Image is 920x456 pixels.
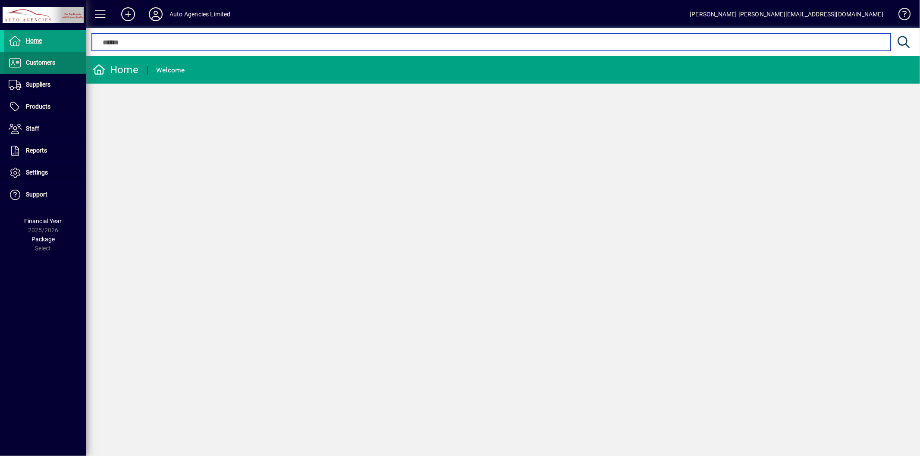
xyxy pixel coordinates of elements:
[4,118,86,140] a: Staff
[4,52,86,74] a: Customers
[25,218,62,225] span: Financial Year
[4,162,86,184] a: Settings
[26,125,39,132] span: Staff
[31,236,55,243] span: Package
[690,7,883,21] div: [PERSON_NAME] [PERSON_NAME][EMAIL_ADDRESS][DOMAIN_NAME]
[892,2,909,30] a: Knowledge Base
[4,184,86,206] a: Support
[114,6,142,22] button: Add
[142,6,170,22] button: Profile
[26,191,47,198] span: Support
[4,140,86,162] a: Reports
[156,63,185,77] div: Welcome
[26,81,50,88] span: Suppliers
[26,59,55,66] span: Customers
[4,74,86,96] a: Suppliers
[26,169,48,176] span: Settings
[4,96,86,118] a: Products
[26,37,42,44] span: Home
[26,147,47,154] span: Reports
[170,7,231,21] div: Auto Agencies Limited
[93,63,138,77] div: Home
[26,103,50,110] span: Products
